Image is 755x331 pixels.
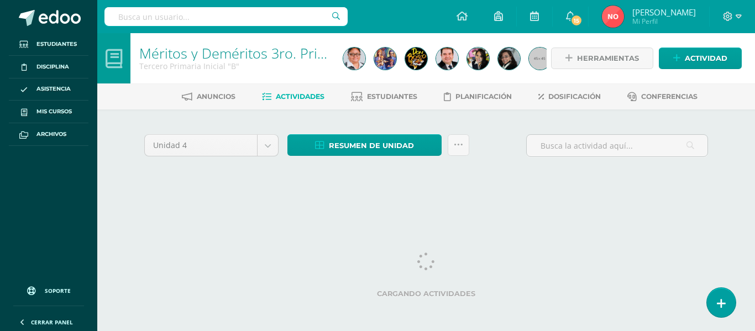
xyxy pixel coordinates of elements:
input: Busca un usuario... [104,7,348,26]
span: Mi Perfil [632,17,696,26]
a: Soporte [13,276,84,303]
a: Disciplina [9,56,88,78]
span: Asistencia [36,85,71,93]
span: Herramientas [577,48,639,69]
a: Unidad 4 [145,135,278,156]
h1: Méritos y Deméritos 3ro. Primaria ¨B¨ [139,45,330,61]
div: Tercero Primaria Inicial 'B' [139,61,330,71]
img: bfeb8c741628a996d5962e218d5914b2.png [343,48,365,70]
a: Méritos y Deméritos 3ro. Primaria ¨B¨ [139,44,382,62]
img: 6450864595b8ae7be417f180d76863c3.png [602,6,624,28]
span: Mis cursos [36,107,72,116]
a: Mis cursos [9,101,88,123]
a: Actividad [659,48,742,69]
a: Planificación [444,88,512,106]
img: e848a06d305063da6e408c2e705eb510.png [405,48,427,70]
span: [PERSON_NAME] [632,7,696,18]
span: Actividad [685,48,727,69]
a: Estudiantes [9,33,88,56]
a: Actividades [262,88,324,106]
a: Estudiantes [351,88,417,106]
span: Resumen de unidad [329,135,414,156]
a: Resumen de unidad [287,134,442,156]
span: Disciplina [36,62,69,71]
span: Cerrar panel [31,318,73,326]
span: Actividades [276,92,324,101]
span: Estudiantes [367,92,417,101]
img: e602cc58a41d4ad1c6372315f6095ebf.png [498,48,520,70]
span: Soporte [45,287,71,295]
span: 15 [570,14,583,27]
span: Conferencias [641,92,698,101]
a: Asistencia [9,78,88,101]
span: Unidad 4 [153,135,249,156]
img: 45x45 [529,48,551,70]
span: Dosificación [548,92,601,101]
label: Cargando actividades [144,290,708,298]
span: Estudiantes [36,40,77,49]
span: Planificación [455,92,512,101]
img: 7bd55ac0c36ce47889d24abe3c1e3425.png [374,48,396,70]
input: Busca la actividad aquí... [527,135,707,156]
img: 47fbbcbd1c9a7716bb8cb4b126b93520.png [467,48,489,70]
img: af1a872015daedc149f5fcb991658e4f.png [436,48,458,70]
a: Archivos [9,123,88,146]
a: Anuncios [182,88,235,106]
a: Conferencias [627,88,698,106]
span: Archivos [36,130,66,139]
span: Anuncios [197,92,235,101]
a: Dosificación [538,88,601,106]
a: Herramientas [551,48,653,69]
